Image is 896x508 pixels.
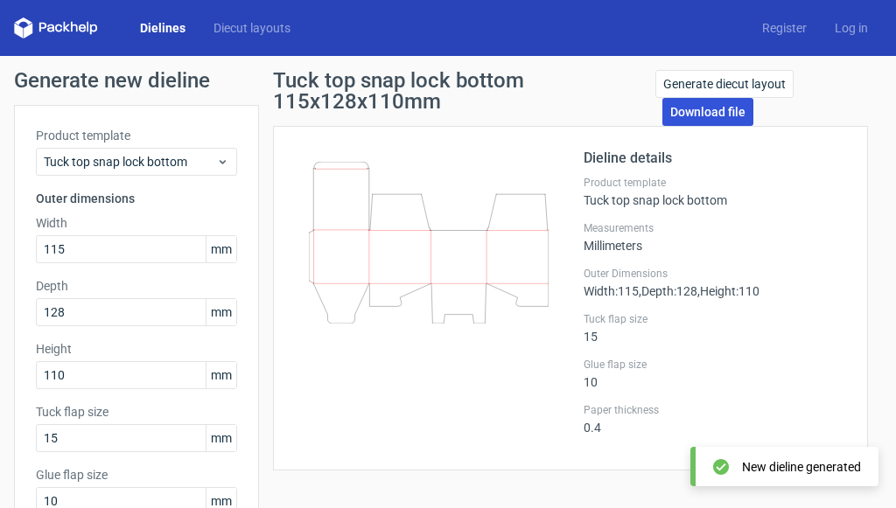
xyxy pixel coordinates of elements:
a: Log in [821,19,882,37]
h3: Outer dimensions [36,190,237,207]
h1: Generate new dieline [14,70,882,91]
label: Tuck flap size [584,312,846,326]
label: Paper thickness [584,403,846,417]
span: mm [206,362,236,388]
label: Width [36,214,237,232]
label: Measurements [584,221,846,235]
a: Download file [662,98,753,126]
label: Depth [36,277,237,295]
a: Register [748,19,821,37]
h2: Dieline details [584,148,846,169]
label: Tuck flap size [36,403,237,421]
label: Outer Dimensions [584,267,846,281]
div: 15 [584,312,846,344]
div: New dieline generated [742,458,861,476]
label: Glue flap size [36,466,237,484]
span: , Height : 110 [697,284,759,298]
span: mm [206,425,236,451]
label: Product template [584,176,846,190]
span: , Depth : 128 [639,284,697,298]
div: Millimeters [584,221,846,253]
span: mm [206,236,236,262]
div: 0.4 [584,403,846,435]
div: 10 [584,358,846,389]
label: Height [36,340,237,358]
h1: Tuck top snap lock bottom 115x128x110mm [273,70,655,112]
a: Diecut layouts [199,19,304,37]
a: Dielines [126,19,199,37]
label: Product template [36,127,237,144]
label: Glue flap size [584,358,846,372]
span: mm [206,299,236,325]
div: Tuck top snap lock bottom [584,176,846,207]
span: Width : 115 [584,284,639,298]
span: Tuck top snap lock bottom [44,153,216,170]
a: Generate diecut layout [655,70,794,98]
